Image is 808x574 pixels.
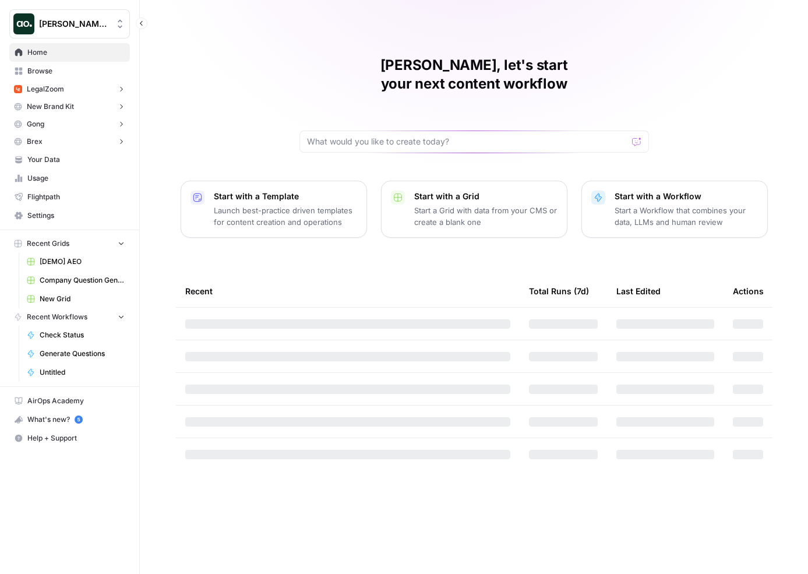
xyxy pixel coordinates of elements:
[9,392,130,410] a: AirOps Academy
[214,205,357,228] p: Launch best-practice driven templates for content creation and operations
[22,363,130,382] a: Untitled
[77,417,80,422] text: 5
[39,18,110,30] span: [PERSON_NAME] Test
[9,98,130,115] button: New Brand Kit
[9,206,130,225] a: Settings
[27,396,125,406] span: AirOps Academy
[75,415,83,424] a: 5
[40,275,125,286] span: Company Question Generation
[414,205,558,228] p: Start a Grid with data from your CMS or create a blank one
[27,238,69,249] span: Recent Grids
[9,133,130,150] button: Brex
[14,85,22,93] img: vi2t3f78ykj3o7zxmpdx6ktc445p
[9,188,130,206] a: Flightpath
[27,433,125,443] span: Help + Support
[9,9,130,38] button: Workspace: Dillon Test
[181,181,367,238] button: Start with a TemplateLaunch best-practice driven templates for content creation and operations
[414,191,558,202] p: Start with a Grid
[22,326,130,344] a: Check Status
[27,101,74,112] span: New Brand Kit
[13,13,34,34] img: Dillon Test Logo
[40,294,125,304] span: New Grid
[299,56,649,93] h1: [PERSON_NAME], let's start your next content workflow
[27,210,125,221] span: Settings
[9,43,130,62] a: Home
[9,150,130,169] a: Your Data
[214,191,357,202] p: Start with a Template
[27,84,64,94] span: LegalZoom
[733,275,764,307] div: Actions
[9,80,130,98] button: LegalZoom
[381,181,567,238] button: Start with a GridStart a Grid with data from your CMS or create a blank one
[22,290,130,308] a: New Grid
[27,154,125,165] span: Your Data
[9,235,130,252] button: Recent Grids
[615,191,758,202] p: Start with a Workflow
[185,275,510,307] div: Recent
[616,275,661,307] div: Last Edited
[9,429,130,448] button: Help + Support
[22,344,130,363] a: Generate Questions
[581,181,768,238] button: Start with a WorkflowStart a Workflow that combines your data, LLMs and human review
[615,205,758,228] p: Start a Workflow that combines your data, LLMs and human review
[9,410,130,429] button: What's new? 5
[9,169,130,188] a: Usage
[27,173,125,184] span: Usage
[9,62,130,80] a: Browse
[27,66,125,76] span: Browse
[10,411,129,428] div: What's new?
[27,119,44,129] span: Gong
[529,275,589,307] div: Total Runs (7d)
[22,252,130,271] a: [DEMO] AEO
[40,348,125,359] span: Generate Questions
[307,136,627,147] input: What would you like to create today?
[40,330,125,340] span: Check Status
[9,308,130,326] button: Recent Workflows
[40,367,125,378] span: Untitled
[22,271,130,290] a: Company Question Generation
[27,136,43,147] span: Brex
[27,47,125,58] span: Home
[27,192,125,202] span: Flightpath
[27,312,87,322] span: Recent Workflows
[9,115,130,133] button: Gong
[40,256,125,267] span: [DEMO] AEO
